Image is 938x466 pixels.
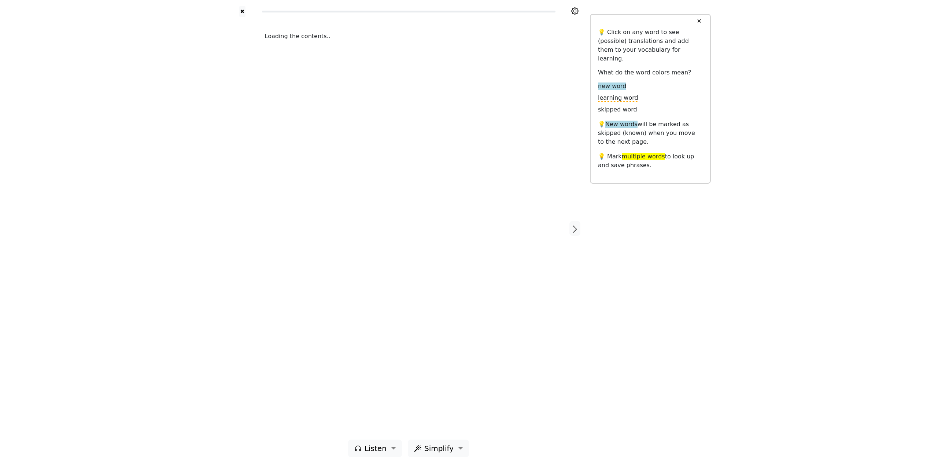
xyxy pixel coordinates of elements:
[365,443,387,454] span: Listen
[598,106,637,114] span: skipped word
[598,152,703,170] p: 💡 Mark to look up and save phrases.
[348,440,402,457] button: Listen
[424,443,454,454] span: Simplify
[239,6,245,17] button: ✖
[598,82,626,90] span: new word
[622,153,665,160] span: multiple words
[692,15,706,28] button: ✕
[408,440,469,457] button: Simplify
[598,120,703,146] p: 💡 will be marked as skipped (known) when you move to the next page.
[605,121,638,128] span: New words
[265,32,553,41] div: Loading the contents..
[598,69,703,76] h6: What do the word colors mean?
[598,94,638,102] span: learning word
[598,28,703,63] p: 💡 Click on any word to see (possible) translations and add them to your vocabulary for learning.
